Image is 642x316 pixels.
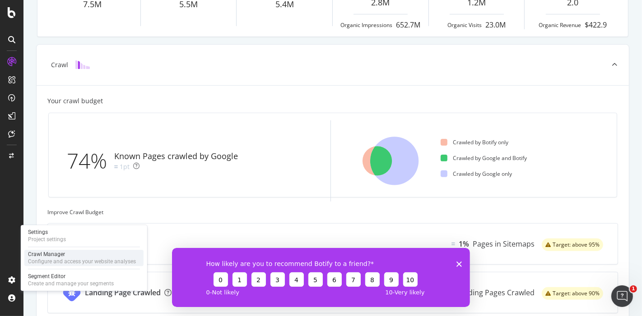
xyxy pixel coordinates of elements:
[28,229,66,236] div: Settings
[441,138,508,146] div: Crawled by Botify only
[451,243,455,245] img: Equal
[28,236,66,243] div: Project settings
[28,280,114,287] div: Create and manage your segments
[553,242,600,247] span: Target: above 95%
[611,285,633,307] iframe: Intercom live chat
[67,146,114,176] div: 74%
[553,291,600,296] span: Target: above 90%
[28,258,136,265] div: Configure and access your website analyses
[24,272,144,288] a: Segment EditorCreate and manage your segments
[441,170,512,178] div: Crawled by Google only
[473,239,535,249] div: Pages in Sitemaps
[114,151,238,162] div: Known Pages crawled by Google
[172,248,470,307] iframe: Survey from Botify
[28,273,114,280] div: Segment Editor
[114,165,118,168] img: Equal
[441,154,527,162] div: Crawled by Google and Botify
[456,288,535,298] div: Landing Pages Crawled
[28,251,136,258] div: Crawl Manager
[24,250,144,266] a: Crawl ManagerConfigure and access your website analyses
[340,21,392,29] div: Organic Impressions
[47,208,618,216] div: Improve Crawl Budget
[75,60,90,69] img: block-icon
[47,96,103,105] div: Your crawl budget
[85,288,161,298] div: Landing Page Crawled
[396,20,420,30] div: 652.7M
[47,223,618,265] a: SitemapsEqual1%Pages in Sitemapswarning label
[459,239,469,249] div: 1%
[630,285,637,293] span: 1
[47,272,618,313] a: Landing Page CrawledEqual73%Landing Pages Crawledwarning label
[51,60,68,69] div: Crawl
[24,228,144,244] a: SettingsProject settings
[120,162,130,171] div: 1pt
[542,238,603,251] div: warning label
[542,287,603,300] div: warning label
